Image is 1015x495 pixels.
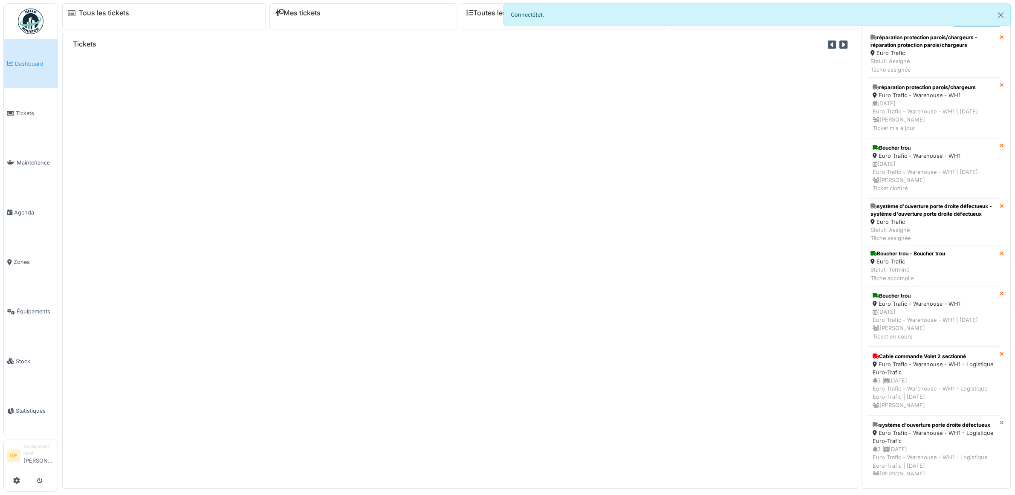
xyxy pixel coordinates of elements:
[873,445,994,478] div: 3 | [DATE] Euro Trafic - Warehouse - WH1 - Logistique Euro-Trafic | [DATE] [PERSON_NAME]
[867,347,1000,415] a: Cable commande Volet 2 sectionné Euro Trafic - Warehouse - WH1 - Logistique Euro-Trafic 3 |[DATE]...
[4,138,58,188] a: Maintenance
[873,160,994,193] div: [DATE] Euro Trafic - Warehouse - WH1 | [DATE] [PERSON_NAME] Ticket clotûré
[873,421,994,429] div: système d'ouverture porte droite défectueux
[870,258,945,266] div: Euro Trafic
[873,353,994,360] div: Cable commande Volet 2 sectionné
[991,4,1010,26] button: Close
[14,258,54,266] span: Zones
[503,3,1011,26] div: Connecté(e).
[17,159,54,167] span: Maintenance
[873,292,994,300] div: Boucher trou
[15,60,54,68] span: Dashboard
[870,203,996,218] div: système d'ouverture porte droite défectueux - système d'ouverture porte droite défectueux
[870,57,996,73] div: Statut: Assigné Tâche assignée
[870,226,996,242] div: Statut: Assigné Tâche assignée
[873,376,994,409] div: 3 | [DATE] Euro Trafic - Warehouse - WH1 - Logistique Euro-Trafic | [DATE] [PERSON_NAME]
[4,336,58,386] a: Stock
[873,91,994,99] div: Euro Trafic - Warehouse - WH1
[867,30,1000,78] a: réparation protection parois/chargeurs - réparation protection parois/chargeurs Euro Trafic Statu...
[4,237,58,287] a: Zones
[4,287,58,336] a: Équipements
[275,9,321,17] a: Mes tickets
[873,360,994,376] div: Euro Trafic - Warehouse - WH1 - Logistique Euro-Trafic
[873,308,994,341] div: [DATE] Euro Trafic - Warehouse - WH1 | [DATE] [PERSON_NAME] Ticket en cours
[7,443,54,470] a: GF Gestionnaire local[PERSON_NAME]
[870,34,996,49] div: réparation protection parois/chargeurs - réparation protection parois/chargeurs
[17,307,54,316] span: Équipements
[16,109,54,117] span: Tickets
[4,188,58,237] a: Agenda
[18,9,43,34] img: Badge_color-CXgf-gQk.svg
[873,300,994,308] div: Euro Trafic - Warehouse - WH1
[873,429,994,445] div: Euro Trafic - Warehouse - WH1 - Logistique Euro-Trafic
[873,144,994,152] div: Boucher trou
[867,138,1000,199] a: Boucher trou Euro Trafic - Warehouse - WH1 [DATE]Euro Trafic - Warehouse - WH1 | [DATE] [PERSON_N...
[873,152,994,160] div: Euro Trafic - Warehouse - WH1
[873,84,994,91] div: réparation protection parois/chargeurs
[867,199,1000,246] a: système d'ouverture porte droite défectueux - système d'ouverture porte droite défectueux Euro Tr...
[873,99,994,132] div: [DATE] Euro Trafic - Warehouse - WH1 | [DATE] [PERSON_NAME] Ticket mis à jour
[23,443,54,457] div: Gestionnaire local
[4,39,58,88] a: Dashboard
[16,357,54,365] span: Stock
[73,40,96,48] h6: Tickets
[870,250,945,258] div: Boucher trou - Boucher trou
[79,9,129,17] a: Tous les tickets
[466,9,530,17] a: Toutes les tâches
[7,449,20,462] li: GF
[4,386,58,436] a: Statistiques
[867,415,1000,484] a: système d'ouverture porte droite défectueux Euro Trafic - Warehouse - WH1 - Logistique Euro-Trafi...
[870,266,945,282] div: Statut: Terminé Tâche accomplie
[867,246,1000,286] a: Boucher trou - Boucher trou Euro Trafic Statut: TerminéTâche accomplie
[867,286,1000,347] a: Boucher trou Euro Trafic - Warehouse - WH1 [DATE]Euro Trafic - Warehouse - WH1 | [DATE] [PERSON_N...
[23,443,54,468] li: [PERSON_NAME]
[16,407,54,415] span: Statistiques
[870,49,996,57] div: Euro Trafic
[867,78,1000,138] a: réparation protection parois/chargeurs Euro Trafic - Warehouse - WH1 [DATE]Euro Trafic - Warehous...
[4,88,58,138] a: Tickets
[870,218,996,226] div: Euro Trafic
[14,208,54,217] span: Agenda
